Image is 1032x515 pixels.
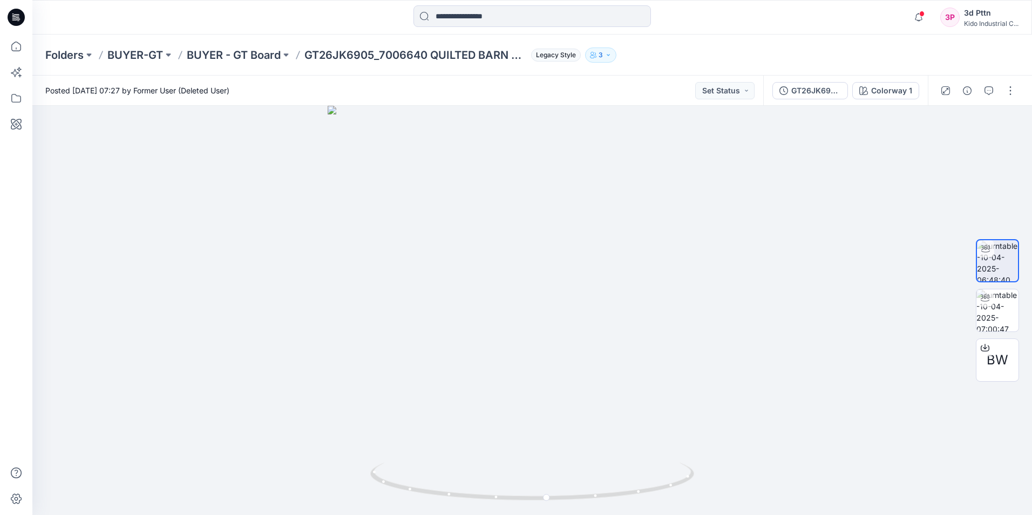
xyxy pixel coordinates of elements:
a: Folders [45,48,84,63]
div: GT26JK6905_7006640 QUILTED BARN VEST [791,85,841,97]
img: turntable-10-04-2025-07:00:47 [976,289,1019,331]
span: Legacy Style [531,49,581,62]
button: Colorway 1 [852,82,919,99]
div: 3P [940,8,960,27]
a: BUYER-GT [107,48,163,63]
div: Kido Industrial C... [964,19,1019,28]
div: 3d Pttn [964,6,1019,19]
p: GT26JK6905_7006640 QUILTED BARN VEST [304,48,527,63]
div: Colorway 1 [871,85,912,97]
span: Posted [DATE] 07:27 by [45,85,229,96]
button: 3 [585,48,616,63]
span: BW [987,350,1008,370]
a: Former User (Deleted User) [133,86,229,95]
a: BUYER - GT Board [187,48,281,63]
button: Legacy Style [527,48,581,63]
p: 3 [599,49,603,61]
img: turntable-10-04-2025-06:48:40 [977,240,1018,281]
button: Details [959,82,976,99]
button: GT26JK6905_7006640 QUILTED BARN VEST [772,82,848,99]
